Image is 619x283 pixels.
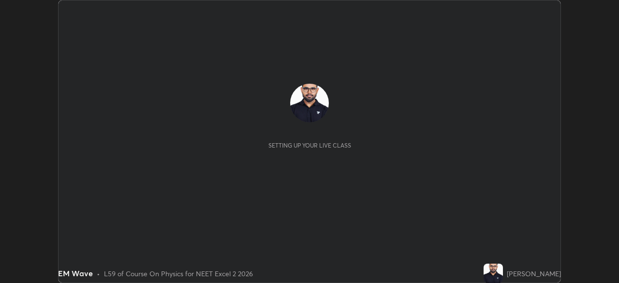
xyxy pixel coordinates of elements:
[97,268,100,279] div: •
[507,268,561,279] div: [PERSON_NAME]
[484,264,503,283] img: 5c0d771597b348b1998e7a7797b362bf.jpg
[58,268,93,279] div: EM Wave
[104,268,253,279] div: L59 of Course On Physics for NEET Excel 2 2026
[268,142,351,149] div: Setting up your live class
[290,84,329,122] img: 5c0d771597b348b1998e7a7797b362bf.jpg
